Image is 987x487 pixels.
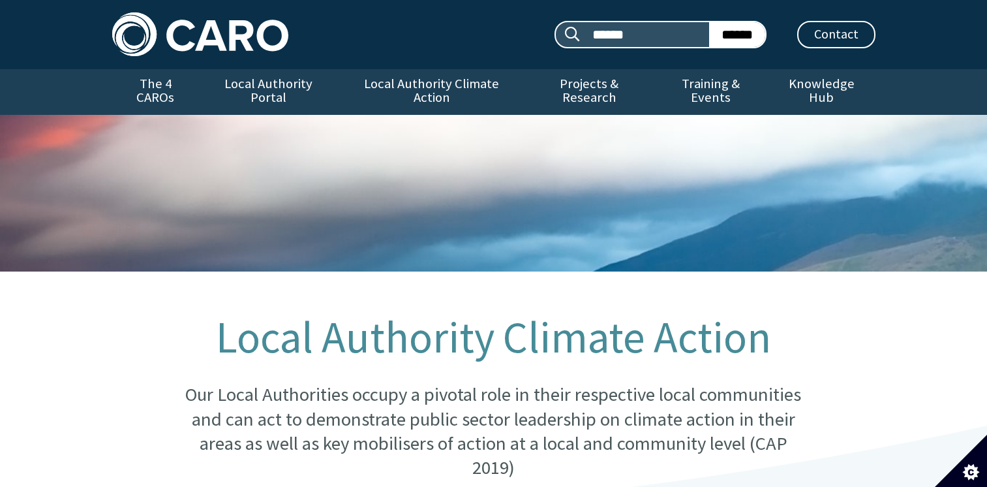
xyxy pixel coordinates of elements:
a: Local Authority Climate Action [339,69,524,115]
img: Caro logo [112,12,288,56]
a: Local Authority Portal [199,69,339,115]
a: Knowledge Hub [768,69,875,115]
a: Training & Events [654,69,768,115]
button: Set cookie preferences [935,435,987,487]
h1: Local Authority Climate Action [177,313,810,362]
a: Contact [797,21,875,48]
a: Projects & Research [524,69,654,115]
a: The 4 CAROs [112,69,199,115]
p: Our Local Authorities occupy a pivotal role in their respective local communities and can act to ... [177,383,810,480]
